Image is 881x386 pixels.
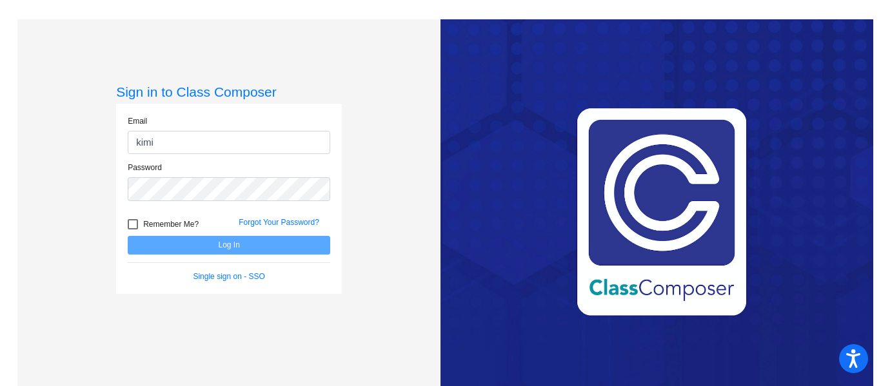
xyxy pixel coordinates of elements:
span: Remember Me? [143,217,199,232]
a: Forgot Your Password? [239,218,319,227]
label: Password [128,162,162,173]
a: Single sign on - SSO [193,272,264,281]
label: Email [128,115,147,127]
button: Log In [128,236,330,255]
h3: Sign in to Class Composer [116,84,342,100]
